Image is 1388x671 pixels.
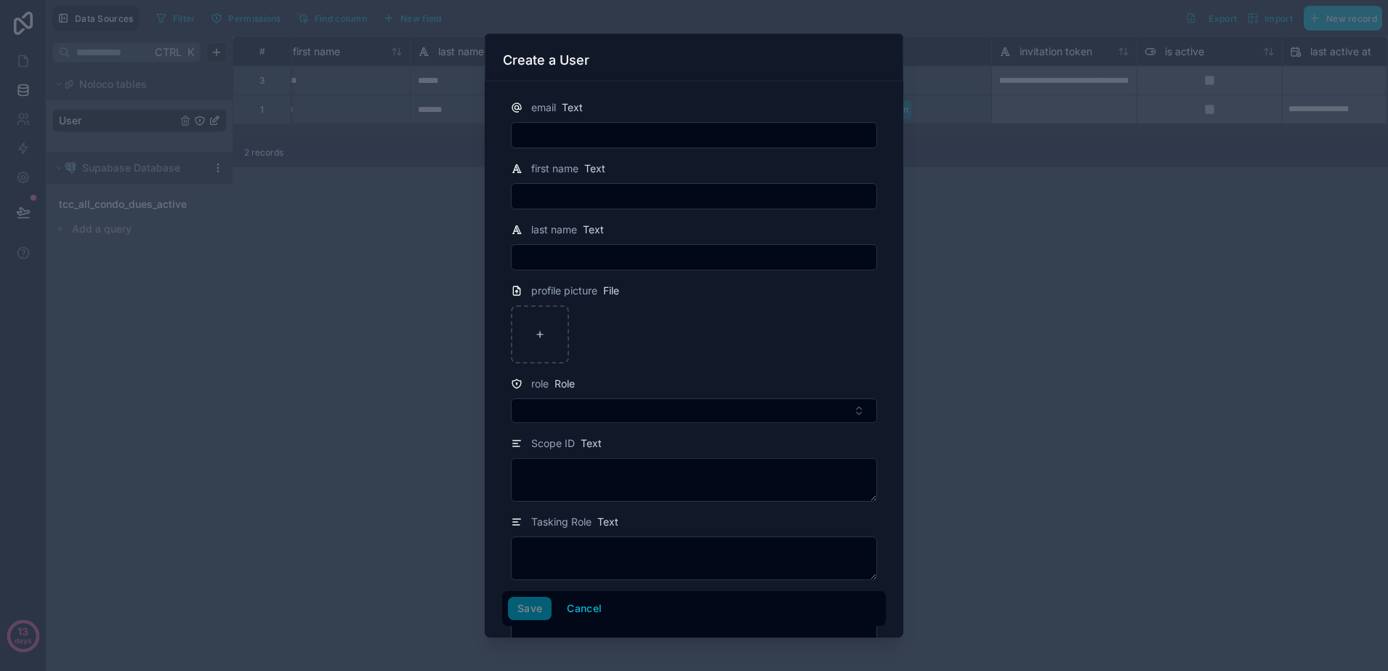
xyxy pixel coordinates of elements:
span: Text [597,515,618,529]
span: Text [584,161,605,176]
span: last name [531,222,577,237]
span: Tasking Role [531,515,592,529]
span: Text [581,436,602,451]
span: Scope ID [531,436,575,451]
span: profile picture [531,284,597,298]
span: File [603,284,619,298]
span: Text [562,100,583,115]
span: first name [531,161,578,176]
span: email [531,100,556,115]
span: role [531,377,549,391]
button: Cancel [557,597,611,620]
span: Role [554,377,575,391]
span: Text [583,222,604,237]
h3: Create a User [503,52,589,69]
button: Select Button [511,398,877,423]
